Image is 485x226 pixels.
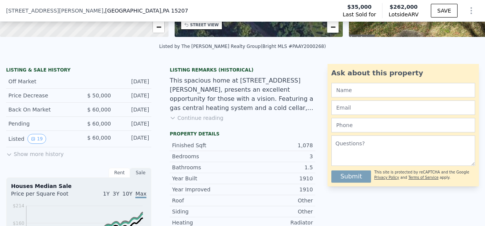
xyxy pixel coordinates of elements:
[8,78,73,85] div: Off Market
[190,22,219,28] div: STREET VIEW
[242,142,313,149] div: 1,078
[117,92,149,99] div: [DATE]
[242,186,313,193] div: 1910
[331,170,371,183] button: Submit
[159,44,326,49] div: Listed by The [PERSON_NAME] Realty Group (Bright MLS #PAAY2000268)
[87,135,111,141] span: $ 60,000
[331,100,475,115] input: Email
[172,164,242,171] div: Bathrooms
[13,221,24,226] tspan: $160
[117,120,149,127] div: [DATE]
[103,7,188,14] span: , [GEOGRAPHIC_DATA]
[161,8,188,14] span: , PA 15207
[172,197,242,204] div: Roof
[6,7,103,14] span: [STREET_ADDRESS][PERSON_NAME]
[153,21,164,33] a: Zoom out
[172,186,242,193] div: Year Improved
[8,106,73,113] div: Back On Market
[170,114,223,122] button: Continue reading
[374,167,475,183] div: This site is protected by reCAPTCHA and the Google and apply.
[347,3,372,11] span: $35,000
[117,134,149,144] div: [DATE]
[130,168,151,178] div: Sale
[13,203,24,208] tspan: $214
[113,191,119,197] span: 3Y
[343,11,376,18] span: Last Sold for
[242,208,313,215] div: Other
[122,191,132,197] span: 10Y
[431,4,458,18] button: SAVE
[170,67,315,73] div: Listing Remarks (Historical)
[170,131,315,137] div: Property details
[11,190,79,202] div: Price per Square Foot
[331,68,475,78] div: Ask about this property
[242,197,313,204] div: Other
[331,83,475,97] input: Name
[117,106,149,113] div: [DATE]
[6,67,151,75] div: LISTING & SALE HISTORY
[117,78,149,85] div: [DATE]
[331,22,336,32] span: −
[8,92,73,99] div: Price Decrease
[242,164,313,171] div: 1.5
[408,175,438,180] a: Terms of Service
[331,118,475,132] input: Phone
[242,175,313,182] div: 1910
[390,4,418,10] span: $262,000
[156,22,161,32] span: −
[87,107,111,113] span: $ 60,000
[374,175,399,180] a: Privacy Policy
[11,182,146,190] div: Houses Median Sale
[327,21,339,33] a: Zoom out
[103,191,109,197] span: 1Y
[464,3,479,18] button: Show Options
[172,208,242,215] div: Siding
[8,120,73,127] div: Pending
[87,92,111,99] span: $ 50,000
[87,121,111,127] span: $ 60,000
[172,175,242,182] div: Year Built
[172,153,242,160] div: Bedrooms
[389,11,418,18] span: Lotside ARV
[135,191,146,198] span: Max
[109,168,130,178] div: Rent
[8,134,73,144] div: Listed
[6,147,64,158] button: Show more history
[172,142,242,149] div: Finished Sqft
[27,134,46,144] button: View historical data
[170,76,315,113] div: This spacious home at [STREET_ADDRESS][PERSON_NAME], presents an excellent opportunity for those ...
[242,153,313,160] div: 3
